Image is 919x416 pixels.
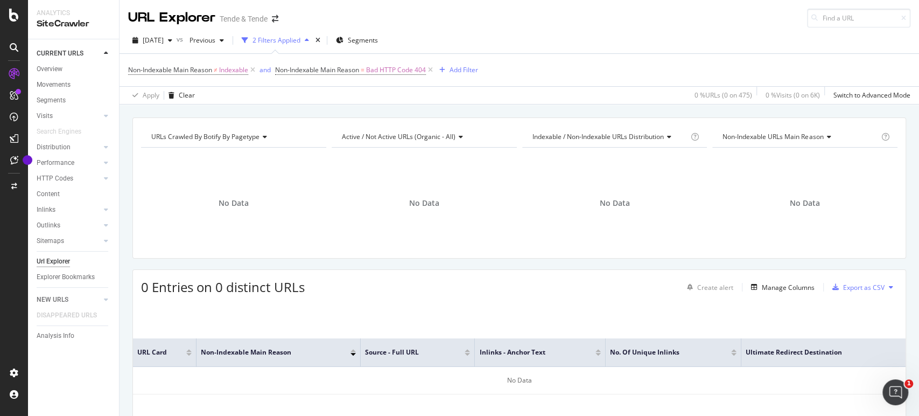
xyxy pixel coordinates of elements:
div: DISAPPEARED URLS [37,310,97,321]
div: Switch to Advanced Mode [833,91,910,100]
h4: URLs Crawled By Botify By pagetype [149,128,317,145]
a: Analysis Info [37,330,111,342]
span: URLs Crawled By Botify By pagetype [151,132,259,141]
a: Url Explorer [37,256,111,267]
div: Segments [37,95,66,106]
img: website_grey.svg [17,28,26,37]
button: Apply [128,87,159,104]
span: 2025 Sep. 20th [143,36,164,45]
div: Sitemaps [37,235,64,247]
div: Url Explorer [37,256,70,267]
span: = [361,65,364,74]
span: Ultimate Redirect Destination [746,348,885,357]
a: Sitemaps [37,235,101,247]
span: 0 Entries on 0 distinct URLs [141,278,305,296]
button: Manage Columns [747,281,815,294]
input: Find a URL [807,9,910,27]
div: Inlinks [37,204,55,216]
div: Explorer Bookmarks [37,272,95,283]
div: Domaine [55,64,83,71]
h4: Active / Not Active URLs [340,128,507,145]
span: ≠ [214,65,218,74]
a: CURRENT URLS [37,48,101,59]
a: Movements [37,79,111,91]
h4: Non-Indexable URLs Main Reason [720,128,879,145]
span: Segments [348,36,378,45]
button: Export as CSV [828,279,885,296]
div: CURRENT URLS [37,48,83,59]
span: 1 [904,379,913,388]
span: No Data [599,198,629,209]
span: Non-Indexable URLs Main Reason [722,132,823,141]
div: HTTP Codes [37,173,73,184]
button: [DATE] [128,32,177,49]
span: Indexable [219,63,248,78]
div: Movements [37,79,71,91]
div: arrow-right-arrow-left [272,15,278,23]
a: Overview [37,64,111,75]
iframe: Intercom live chat [882,379,908,405]
span: Source - Full URL [365,348,449,357]
span: URL Card [137,348,184,357]
a: Outlinks [37,220,101,231]
span: No Data [790,198,820,209]
div: Content [37,189,60,200]
a: HTTP Codes [37,173,101,184]
div: Tende & Tende [220,13,268,24]
div: Create alert [697,283,733,292]
span: Inlinks - Anchor Text [479,348,579,357]
div: No Data [133,367,906,394]
span: Indexable / Non-Indexable URLs distribution [532,132,664,141]
a: Inlinks [37,204,101,216]
div: Apply [143,91,159,100]
div: 2 Filters Applied [252,36,300,45]
div: Mots-clés [134,64,165,71]
a: Content [37,189,111,200]
div: Search Engines [37,126,81,137]
button: Previous [185,32,228,49]
span: Bad HTTP Code 404 [366,63,426,78]
div: Analysis Info [37,330,74,342]
img: tab_domain_overview_orange.svg [44,63,52,71]
h4: Indexable / Non-Indexable URLs Distribution [530,128,689,145]
img: tab_keywords_by_traffic_grey.svg [122,63,131,71]
img: logo_orange.svg [17,17,26,26]
span: Non-Indexable Main Reason [128,65,212,74]
a: Distribution [37,142,101,153]
a: NEW URLS [37,294,101,306]
div: 0 % Visits ( 0 on 6K ) [766,91,820,100]
div: Manage Columns [762,283,815,292]
div: Overview [37,64,62,75]
a: Explorer Bookmarks [37,272,111,283]
div: Add Filter [450,65,478,74]
div: Clear [179,91,195,100]
div: Visits [37,110,53,122]
span: No. of Unique Inlinks [610,348,715,357]
div: Outlinks [37,220,60,231]
button: Segments [332,32,382,49]
a: DISAPPEARED URLS [37,310,108,321]
div: Export as CSV [843,283,885,292]
div: Tooltip anchor [23,155,32,165]
a: Visits [37,110,101,122]
span: Previous [185,36,215,45]
div: Analytics [37,9,110,18]
div: v 4.0.25 [30,17,53,26]
a: Segments [37,95,111,106]
button: Switch to Advanced Mode [829,87,910,104]
button: and [259,65,271,75]
button: Add Filter [435,64,478,77]
button: Clear [164,87,195,104]
a: Performance [37,157,101,169]
div: 0 % URLs ( 0 on 475 ) [694,91,752,100]
button: Create alert [683,279,733,296]
div: URL Explorer [128,9,215,27]
button: 2 Filters Applied [237,32,313,49]
div: SiteCrawler [37,18,110,30]
div: NEW URLS [37,294,68,306]
span: Non-Indexable Main Reason [201,348,334,357]
span: Active / Not Active URLs (organic - all) [342,132,455,141]
span: Non-Indexable Main Reason [275,65,359,74]
div: and [259,65,271,74]
div: Distribution [37,142,71,153]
